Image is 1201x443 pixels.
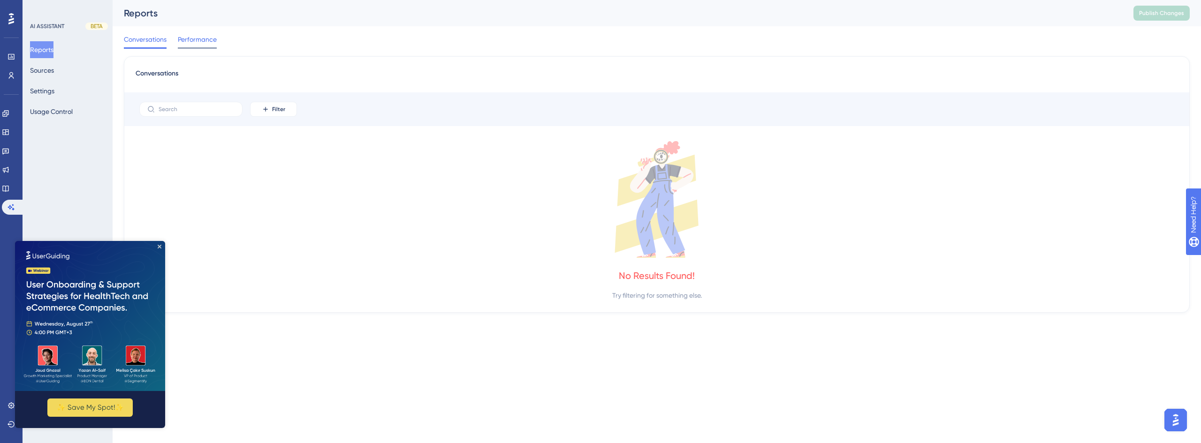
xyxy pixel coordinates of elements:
[1162,406,1190,434] iframe: UserGuiding AI Assistant Launcher
[250,102,297,117] button: Filter
[124,7,1110,20] div: Reports
[124,34,167,45] span: Conversations
[30,83,54,99] button: Settings
[1139,9,1184,17] span: Publish Changes
[1133,6,1190,21] button: Publish Changes
[159,106,235,113] input: Search
[85,23,108,30] div: BETA
[32,158,118,176] button: ✨ Save My Spot!✨
[612,290,702,301] div: Try filtering for something else.
[30,62,54,79] button: Sources
[22,2,59,14] span: Need Help?
[136,68,178,85] span: Conversations
[143,4,146,8] div: Close Preview
[30,103,73,120] button: Usage Control
[30,23,64,30] div: AI ASSISTANT
[178,34,217,45] span: Performance
[30,41,53,58] button: Reports
[619,269,695,282] div: No Results Found!
[272,105,285,113] span: Filter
